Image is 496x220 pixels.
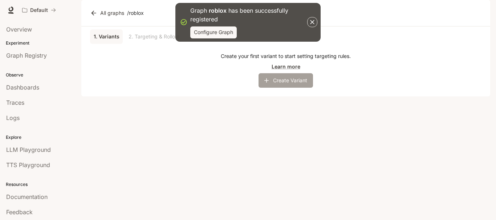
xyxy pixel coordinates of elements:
button: Create Variant [259,73,313,88]
a: All graphs [89,6,127,20]
p: Create your first variant to start setting targeting rules. [221,53,351,60]
button: All workspaces [19,3,59,17]
p: / roblox [127,9,144,17]
button: Configure Graph [190,26,237,38]
a: 1. Variants [90,29,123,44]
p: roblox [209,7,227,14]
a: Learn more [272,63,300,70]
p: Graph has been successfully registered [190,6,306,24]
p: Default [30,7,48,13]
div: lab API tabs example [90,29,481,44]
